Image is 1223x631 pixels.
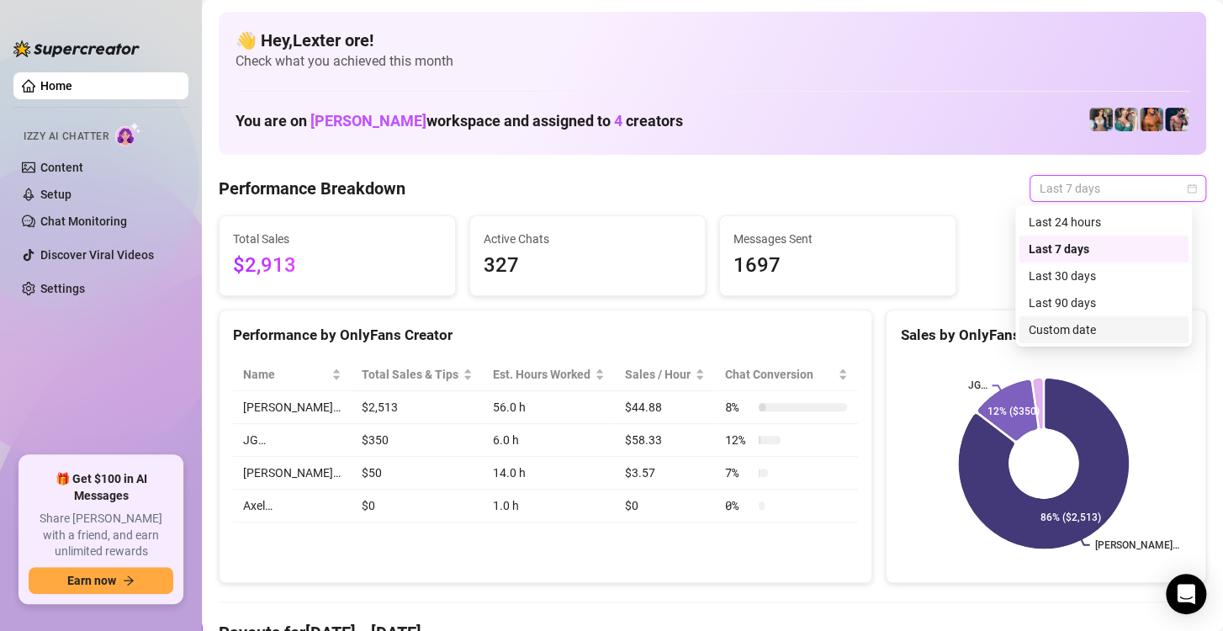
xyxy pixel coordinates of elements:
td: $44.88 [615,391,715,424]
div: Sales by OnlyFans Creator [900,324,1192,347]
span: [PERSON_NAME] [310,112,426,130]
td: $58.33 [615,424,715,457]
span: Messages Sent [733,230,942,248]
td: 56.0 h [483,391,615,424]
div: Custom date [1019,316,1189,343]
span: 8 % [725,398,752,416]
text: JG… [968,379,987,391]
div: Last 24 hours [1019,209,1189,236]
img: JG [1140,108,1163,131]
td: JG… [233,424,352,457]
td: 1.0 h [483,490,615,522]
div: Open Intercom Messenger [1166,574,1206,614]
td: [PERSON_NAME]… [233,391,352,424]
td: $0 [352,490,483,522]
span: Total Sales & Tips [362,365,459,384]
span: 7 % [725,464,752,482]
h4: Performance Breakdown [219,177,405,200]
a: Chat Monitoring [40,215,127,228]
div: Custom date [1029,321,1178,339]
div: Last 24 hours [1029,213,1178,231]
div: Performance by OnlyFans Creator [233,324,858,347]
span: 🎁 Get $100 in AI Messages [29,471,173,504]
div: Last 7 days [1029,240,1178,258]
div: Last 90 days [1019,289,1189,316]
td: $50 [352,457,483,490]
td: $0 [615,490,715,522]
a: Setup [40,188,71,201]
span: Active Chats [484,230,692,248]
div: Last 30 days [1019,262,1189,289]
span: Total Sales [233,230,442,248]
span: 1697 [733,250,942,282]
td: Axel… [233,490,352,522]
a: Content [40,161,83,174]
span: 327 [484,250,692,282]
img: Zaddy [1114,108,1138,131]
img: AI Chatter [115,122,141,146]
td: $2,513 [352,391,483,424]
span: calendar [1187,183,1197,194]
a: Home [40,79,72,93]
div: Last 7 days [1019,236,1189,262]
span: Last 7 days [1040,176,1196,201]
span: $2,913 [233,250,442,282]
span: 4 [614,112,622,130]
td: [PERSON_NAME]… [233,457,352,490]
span: 0 % [725,496,752,515]
td: $3.57 [615,457,715,490]
span: Name [243,365,328,384]
td: 6.0 h [483,424,615,457]
td: $350 [352,424,483,457]
a: Settings [40,282,85,295]
a: Discover Viral Videos [40,248,154,262]
span: arrow-right [123,575,135,586]
th: Name [233,358,352,391]
th: Total Sales & Tips [352,358,483,391]
img: Axel [1165,108,1189,131]
text: [PERSON_NAME]… [1095,539,1179,551]
span: 12 % [725,431,752,449]
img: logo-BBDzfeDw.svg [13,40,140,57]
div: Last 30 days [1029,267,1178,285]
th: Sales / Hour [615,358,715,391]
span: Check what you achieved this month [236,52,1189,71]
th: Chat Conversion [715,358,858,391]
td: 14.0 h [483,457,615,490]
span: Sales / Hour [625,365,691,384]
span: Share [PERSON_NAME] with a friend, and earn unlimited rewards [29,511,173,560]
div: Est. Hours Worked [493,365,591,384]
div: Last 90 days [1029,294,1178,312]
h1: You are on workspace and assigned to creators [236,112,683,130]
span: Izzy AI Chatter [24,129,109,145]
img: Katy [1089,108,1113,131]
span: Chat Conversion [725,365,834,384]
span: Earn now [67,574,116,587]
button: Earn nowarrow-right [29,567,173,594]
h4: 👋 Hey, Lexter ore ! [236,29,1189,52]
